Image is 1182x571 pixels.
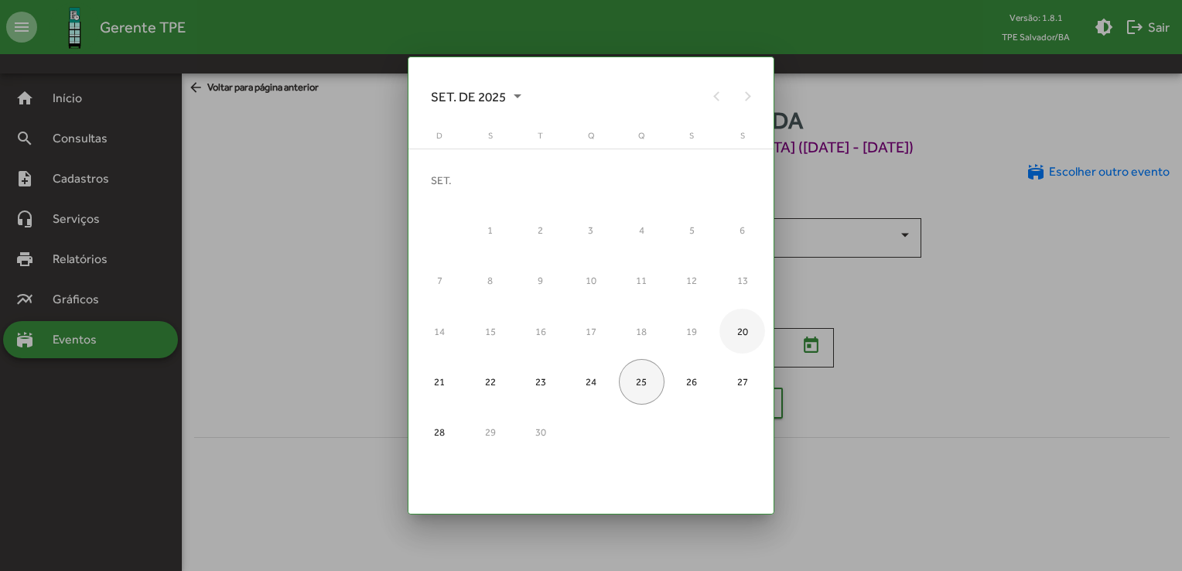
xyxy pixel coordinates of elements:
[719,258,765,304] div: 13
[719,309,765,354] div: 20
[569,258,614,304] div: 10
[617,306,667,356] td: 18 de setembro de 2025
[518,309,563,354] div: 16
[465,205,515,255] td: 1 de setembro de 2025
[667,357,717,407] td: 26 de setembro de 2025
[515,205,565,255] td: 2 de setembro de 2025
[617,129,667,149] th: quinta-feira
[719,359,765,405] div: 27
[518,359,563,405] div: 23
[465,255,515,306] td: 8 de setembro de 2025
[569,207,614,253] div: 3
[515,306,565,356] td: 16 de setembro de 2025
[667,255,717,306] td: 12 de setembro de 2025
[669,359,715,405] div: 26
[565,129,616,149] th: quarta-feira
[565,205,616,255] td: 3 de setembro de 2025
[417,409,463,455] div: 28
[667,129,717,149] th: sexta-feira
[719,207,765,253] div: 6
[667,205,717,255] td: 5 de setembro de 2025
[465,407,515,457] td: 29 de setembro de 2025
[717,306,767,356] td: 20 de setembro de 2025
[565,357,616,407] td: 24 de setembro de 2025
[617,357,667,407] td: 25 de setembro de 2025
[467,207,513,253] div: 1
[415,255,465,306] td: 7 de setembro de 2025
[669,207,715,253] div: 5
[619,207,664,253] div: 4
[431,83,521,111] span: SET. DE 2025
[669,258,715,304] div: 12
[415,357,465,407] td: 21 de setembro de 2025
[669,309,715,354] div: 19
[417,309,463,354] div: 14
[467,258,513,304] div: 8
[569,359,614,405] div: 24
[417,258,463,304] div: 7
[619,309,664,354] div: 18
[415,155,767,205] td: SET.
[565,306,616,356] td: 17 de setembro de 2025
[518,207,563,253] div: 2
[465,129,515,149] th: segunda-feira
[565,255,616,306] td: 10 de setembro de 2025
[717,129,767,149] th: sábado
[515,407,565,457] td: 30 de setembro de 2025
[619,258,664,304] div: 11
[717,357,767,407] td: 27 de setembro de 2025
[518,409,563,455] div: 30
[465,306,515,356] td: 15 de setembro de 2025
[717,255,767,306] td: 13 de setembro de 2025
[415,129,465,149] th: domingo
[465,357,515,407] td: 22 de setembro de 2025
[518,258,563,304] div: 9
[617,255,667,306] td: 11 de setembro de 2025
[515,129,565,149] th: terça-feira
[619,359,664,405] div: 25
[467,309,513,354] div: 15
[415,306,465,356] td: 14 de setembro de 2025
[717,205,767,255] td: 6 de setembro de 2025
[515,255,565,306] td: 9 de setembro de 2025
[418,81,534,112] button: Choose month and year
[667,306,717,356] td: 19 de setembro de 2025
[415,407,465,457] td: 28 de setembro de 2025
[467,409,513,455] div: 29
[569,309,614,354] div: 17
[417,359,463,405] div: 21
[515,357,565,407] td: 23 de setembro de 2025
[617,205,667,255] td: 4 de setembro de 2025
[467,359,513,405] div: 22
